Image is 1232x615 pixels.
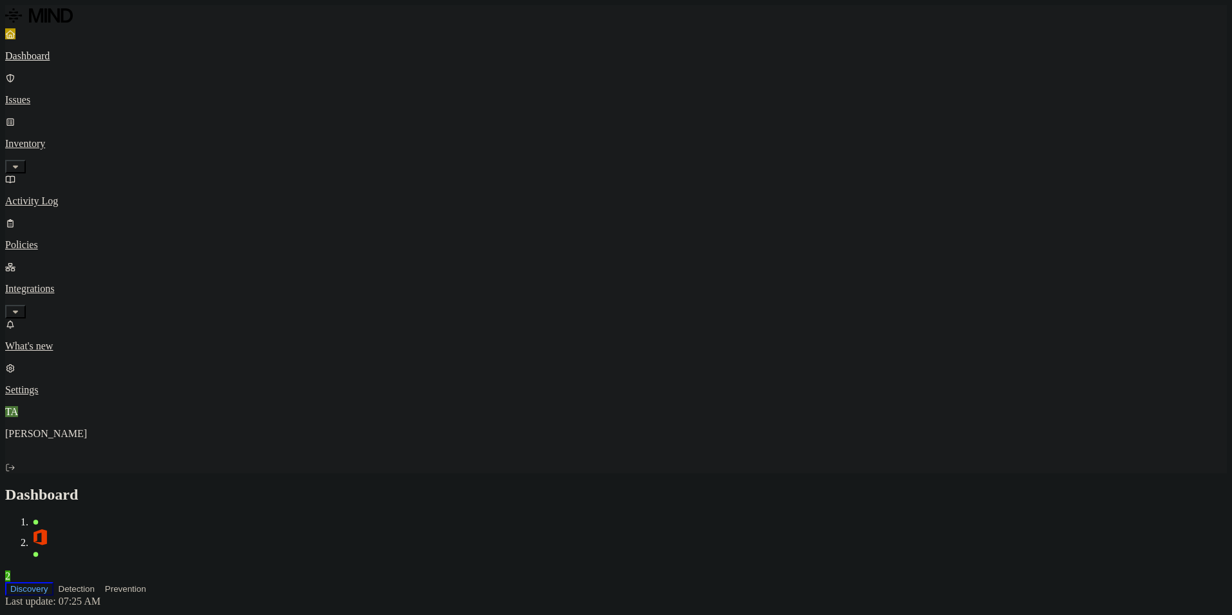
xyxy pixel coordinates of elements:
[5,94,1227,106] p: Issues
[5,5,1227,28] a: MIND
[5,582,53,596] button: Discovery
[5,340,1227,352] p: What's new
[5,5,73,26] img: MIND
[31,528,49,546] img: office-365.svg
[5,384,1227,396] p: Settings
[5,239,1227,251] p: Policies
[5,362,1227,396] a: Settings
[5,571,10,581] span: 2
[5,406,18,417] span: TA
[5,28,1227,62] a: Dashboard
[53,582,100,596] button: Detection
[5,217,1227,251] a: Policies
[5,318,1227,352] a: What's new
[100,582,151,596] button: Prevention
[5,116,1227,171] a: Inventory
[5,173,1227,207] a: Activity Log
[5,138,1227,150] p: Inventory
[5,72,1227,106] a: Issues
[5,50,1227,62] p: Dashboard
[5,195,1227,207] p: Activity Log
[5,283,1227,295] p: Integrations
[5,486,1227,503] h2: Dashboard
[5,261,1227,317] a: Integrations
[5,596,101,607] span: Last update: 07:25 AM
